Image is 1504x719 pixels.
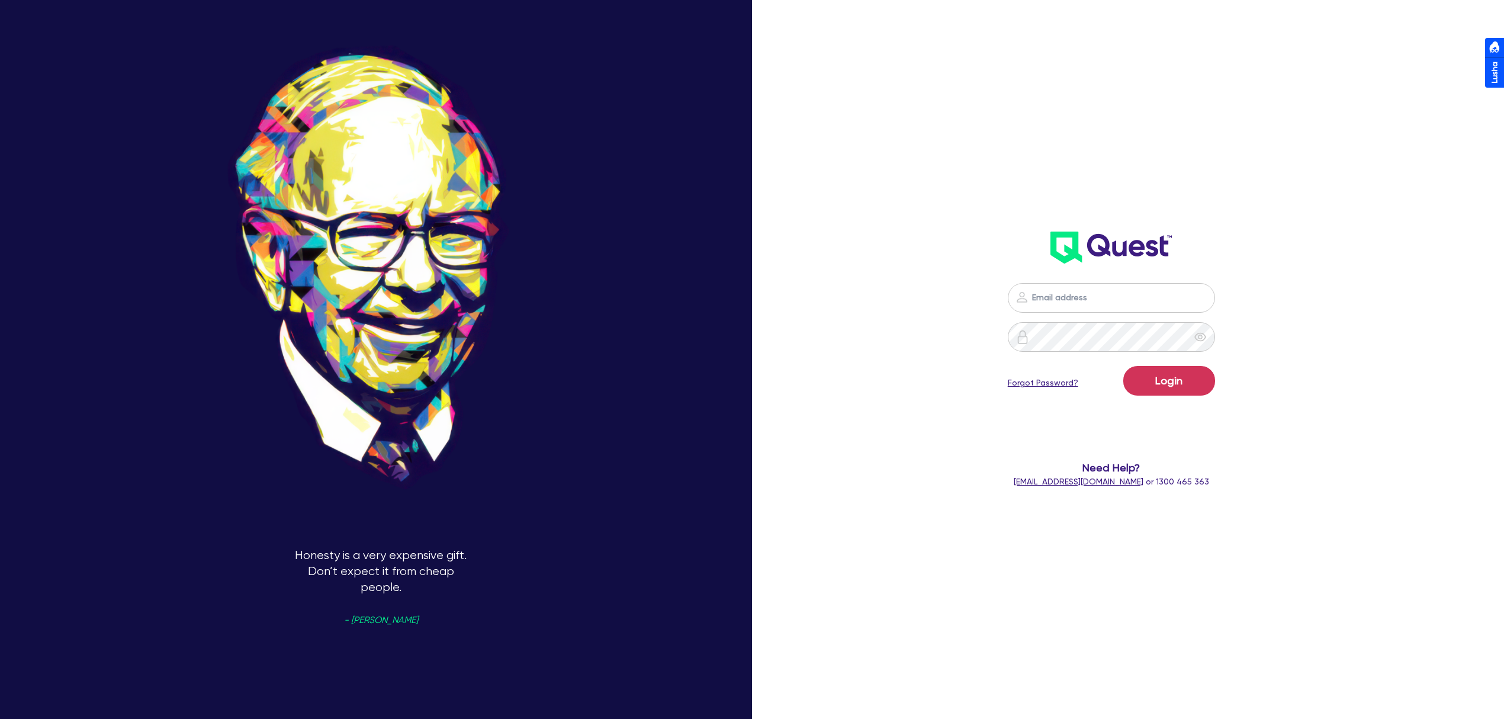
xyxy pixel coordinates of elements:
[1014,477,1209,486] span: or 1300 465 363
[1050,232,1172,264] img: wH2k97JdezQIQAAAABJRU5ErkJggg==
[1194,331,1206,343] span: eye
[1008,283,1215,313] input: Email address
[1014,477,1143,486] a: [EMAIL_ADDRESS][DOMAIN_NAME]
[344,616,418,625] span: - [PERSON_NAME]
[903,460,1319,476] span: Need Help?
[1008,377,1078,389] a: Forgot Password?
[1123,366,1215,396] button: Login
[1015,330,1030,344] img: icon-password
[1015,290,1029,304] img: icon-password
